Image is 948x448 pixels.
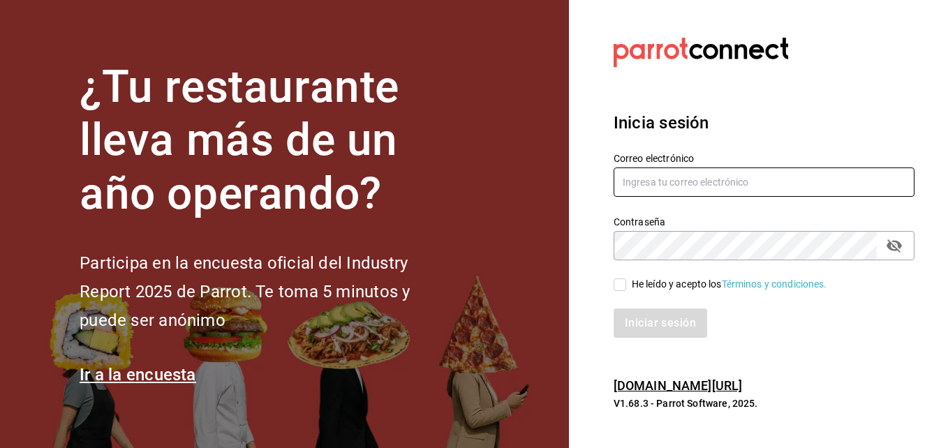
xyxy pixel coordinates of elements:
[722,278,827,290] a: Términos y condiciones.
[80,249,457,334] h2: Participa en la encuesta oficial del Industry Report 2025 de Parrot. Te toma 5 minutos y puede se...
[614,396,914,410] p: V1.68.3 - Parrot Software, 2025.
[614,378,742,393] a: [DOMAIN_NAME][URL]
[614,216,914,226] label: Contraseña
[882,234,906,257] button: passwordField
[80,61,457,221] h1: ¿Tu restaurante lleva más de un año operando?
[632,277,827,292] div: He leído y acepto los
[614,110,914,135] h3: Inicia sesión
[614,153,914,163] label: Correo electrónico
[80,365,196,384] a: Ir a la encuesta
[614,167,914,197] input: Ingresa tu correo electrónico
